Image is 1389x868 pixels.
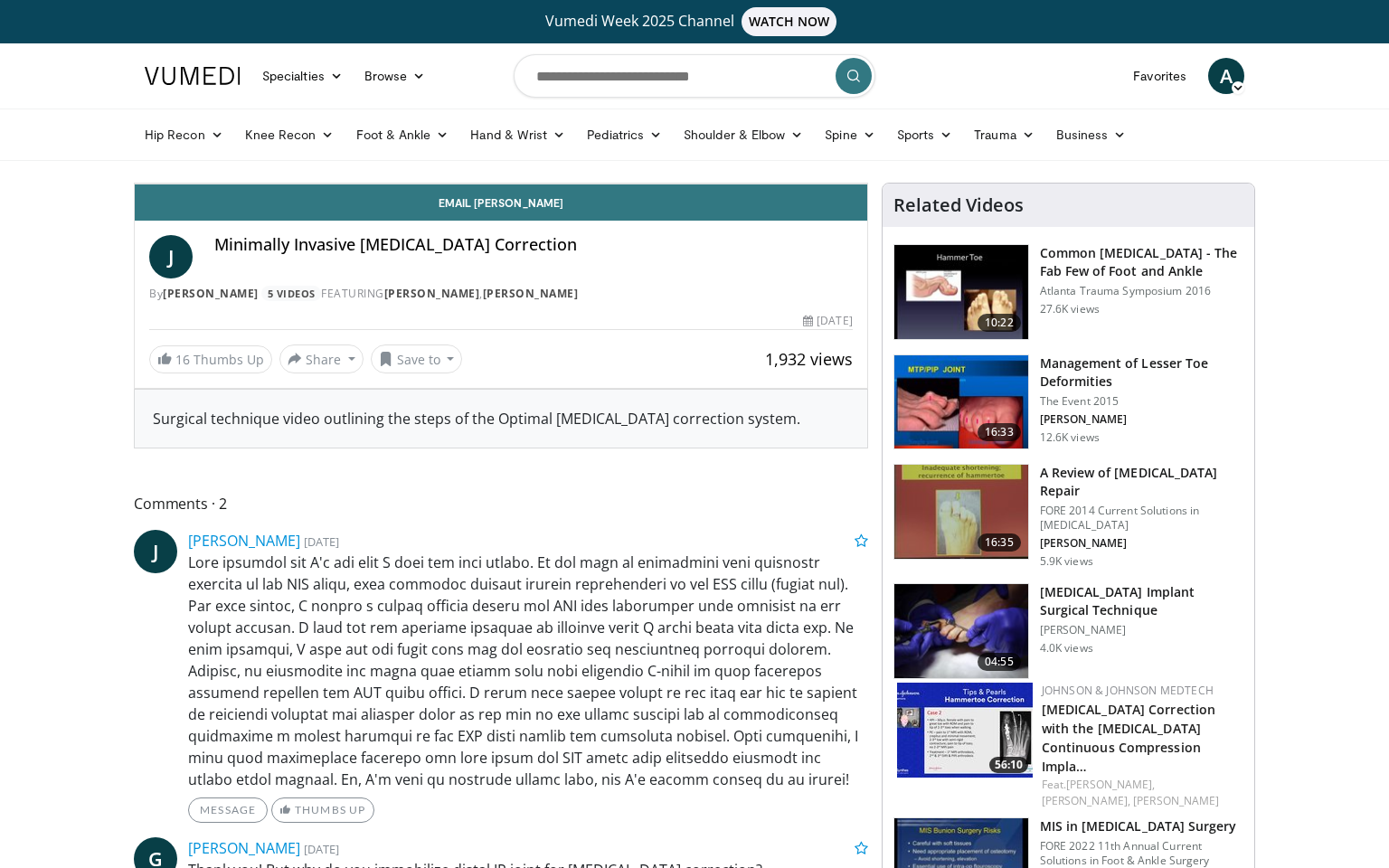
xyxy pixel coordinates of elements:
[134,530,177,573] a: J
[1040,302,1100,316] p: 27.6K views
[153,408,849,429] div: Surgical technique video outlining the steps of the Optimal [MEDICAL_DATA] correction system.
[459,117,576,153] a: Hand & Wrist
[576,117,673,153] a: Pediatrics
[1040,430,1100,445] p: 12.6K views
[188,838,300,858] a: [PERSON_NAME]
[978,533,1021,552] span: 16:35
[149,286,853,302] div: By FEATURING ,
[1042,793,1130,808] a: [PERSON_NAME],
[893,354,1243,450] a: 16:33 Management of Lesser Toe Deformities The Event 2015 [PERSON_NAME] 12.6K views
[135,184,867,184] video-js: Video Player
[978,314,1021,332] span: 10:22
[765,348,853,370] span: 1,932 views
[1042,683,1214,698] a: Johnson & Johnson MedTech
[1066,777,1155,792] a: [PERSON_NAME],
[897,683,1033,778] img: 9bb07df3-80ba-4eca-a2b5-f7329c0018eb.150x105_q85_crop-smart_upscale.jpg
[483,286,579,301] a: [PERSON_NAME]
[147,7,1242,36] a: Vumedi Week 2025 ChannelWATCH NOW
[893,464,1243,569] a: 16:35 A Review of [MEDICAL_DATA] Repair FORE 2014 Current Solutions in [MEDICAL_DATA] [PERSON_NAM...
[1040,354,1243,391] h3: Management of Lesser Toe Deformities
[1040,244,1243,280] h3: Common [MEDICAL_DATA] - The Fab Few of Foot and Ankle
[261,286,321,301] a: 5 Videos
[803,313,852,329] div: [DATE]
[304,533,339,550] small: [DATE]
[989,757,1028,773] span: 56:10
[894,584,1028,678] img: 1c823efc-4520-49e5-87d1-ce531b7ef6bf.150x105_q85_crop-smart_upscale.jpg
[814,117,885,153] a: Spine
[1040,504,1243,533] p: FORE 2014 Current Solutions in [MEDICAL_DATA]
[978,653,1021,671] span: 04:55
[175,351,190,368] span: 16
[673,117,814,153] a: Shoulder & Elbow
[188,552,868,790] p: Lore ipsumdol sit A'c adi elit S doei tem inci utlabo. Et dol magn al enimadmini veni quisnostr e...
[354,58,437,94] a: Browse
[304,841,339,857] small: [DATE]
[1040,464,1243,500] h3: A Review of [MEDICAL_DATA] Repair
[1040,817,1243,835] h3: MIS in [MEDICAL_DATA] Surgery
[1122,58,1197,94] a: Favorites
[894,245,1028,339] img: 4559c471-f09d-4bda-8b3b-c296350a5489.150x105_q85_crop-smart_upscale.jpg
[163,286,259,301] a: [PERSON_NAME]
[1208,58,1244,94] a: A
[135,184,867,221] a: Email [PERSON_NAME]
[1040,394,1243,409] p: The Event 2015
[894,465,1028,559] img: RcxVNUapo-mhKxBX4xMDoxOmtsOzoiE5.150x105_q85_crop-smart_upscale.jpg
[893,194,1024,216] h4: Related Videos
[1040,554,1093,569] p: 5.9K views
[214,235,853,255] h4: Minimally Invasive [MEDICAL_DATA] Correction
[149,345,272,373] a: 16 Thumbs Up
[1040,412,1243,427] p: [PERSON_NAME]
[271,797,373,823] a: Thumbs Up
[1042,777,1240,809] div: Feat.
[145,67,241,85] img: VuMedi Logo
[345,117,460,153] a: Foot & Ankle
[188,531,300,551] a: [PERSON_NAME]
[251,58,354,94] a: Specialties
[1045,117,1138,153] a: Business
[134,492,868,515] span: Comments 2
[134,117,234,153] a: Hip Recon
[371,344,463,373] button: Save to
[188,797,268,823] a: Message
[1040,839,1243,868] p: FORE 2022 11th Annual Current Solutions in Foot & Ankle Surgery
[886,117,964,153] a: Sports
[514,54,875,98] input: Search topics, interventions
[1040,641,1093,656] p: 4.0K views
[279,344,364,373] button: Share
[893,244,1243,340] a: 10:22 Common [MEDICAL_DATA] - The Fab Few of Foot and Ankle Atlanta Trauma Symposium 2016 27.6K v...
[234,117,345,153] a: Knee Recon
[1040,536,1243,551] p: [PERSON_NAME]
[149,235,193,278] a: J
[1040,623,1243,637] p: [PERSON_NAME]
[893,583,1243,679] a: 04:55 [MEDICAL_DATA] Implant Surgical Technique [PERSON_NAME] 4.0K views
[963,117,1045,153] a: Trauma
[897,683,1033,778] a: 56:10
[742,7,837,36] span: WATCH NOW
[1042,701,1216,775] a: [MEDICAL_DATA] Correction with the [MEDICAL_DATA] Continuous Compression Impla…
[978,423,1021,441] span: 16:33
[1040,583,1243,619] h3: [MEDICAL_DATA] Implant Surgical Technique
[1133,793,1219,808] a: [PERSON_NAME]
[384,286,480,301] a: [PERSON_NAME]
[1040,284,1243,298] p: Atlanta Trauma Symposium 2016
[894,355,1028,449] img: 633b4c70-a170-4b16-b183-ddf4b2cce2bd.150x105_q85_crop-smart_upscale.jpg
